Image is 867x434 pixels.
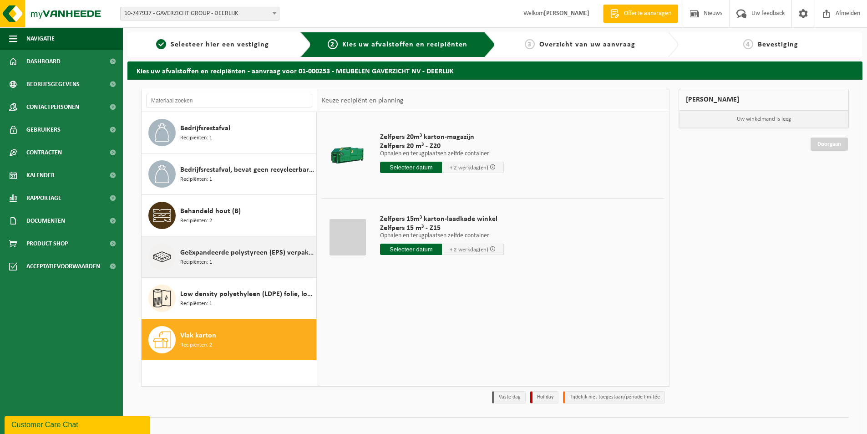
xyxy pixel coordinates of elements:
button: Low density polyethyleen (LDPE) folie, los, naturel Recipiënten: 1 [142,278,317,319]
div: [PERSON_NAME] [679,89,849,111]
button: Bedrijfsrestafval Recipiënten: 1 [142,112,317,153]
button: Vlak karton Recipiënten: 2 [142,319,317,360]
span: Zelfpers 15m³ karton-laadkade winkel [380,214,504,224]
input: Selecteer datum [380,162,442,173]
span: Bedrijfsgegevens [26,73,80,96]
span: Zelfpers 20 m³ - Z20 [380,142,504,151]
span: Navigatie [26,27,55,50]
span: Rapportage [26,187,61,209]
span: Selecteer hier een vestiging [171,41,269,48]
input: Materiaal zoeken [146,94,312,107]
span: Contracten [26,141,62,164]
a: Offerte aanvragen [603,5,678,23]
span: 4 [743,39,753,49]
iframe: chat widget [5,414,152,434]
li: Vaste dag [492,391,526,403]
span: Geëxpandeerde polystyreen (EPS) verpakking (< 1 m² per stuk), recycleerbaar [180,247,314,258]
span: Bedrijfsrestafval [180,123,230,134]
a: 1Selecteer hier een vestiging [132,39,293,50]
h2: Kies uw afvalstoffen en recipiënten - aanvraag voor 01-000253 - MEUBELEN GAVERZICHT NV - DEERLIJK [127,61,862,79]
span: Behandeld hout (B) [180,206,241,217]
span: Contactpersonen [26,96,79,118]
span: 10-747937 - GAVERZICHT GROUP - DEERLIJK [120,7,279,20]
span: Gebruikers [26,118,61,141]
span: + 2 werkdag(en) [450,165,488,171]
span: Recipiënten: 1 [180,300,212,308]
span: Documenten [26,209,65,232]
span: 1 [156,39,166,49]
span: Dashboard [26,50,61,73]
span: + 2 werkdag(en) [450,247,488,253]
span: Bevestiging [758,41,798,48]
span: Recipiënten: 1 [180,175,212,184]
span: Vlak karton [180,330,216,341]
input: Selecteer datum [380,244,442,255]
p: Ophalen en terugplaatsen zelfde container [380,233,504,239]
p: Ophalen en terugplaatsen zelfde container [380,151,504,157]
span: Recipiënten: 1 [180,258,212,267]
button: Behandeld hout (B) Recipiënten: 2 [142,195,317,236]
span: Zelfpers 15 m³ - Z15 [380,224,504,233]
li: Holiday [530,391,558,403]
span: Recipiënten: 2 [180,341,212,350]
span: Low density polyethyleen (LDPE) folie, los, naturel [180,289,314,300]
span: Bedrijfsrestafval, bevat geen recycleerbare fracties, verbrandbaar na verkleining [180,164,314,175]
div: Keuze recipiënt en planning [317,89,408,112]
span: Kalender [26,164,55,187]
span: Kies uw afvalstoffen en recipiënten [342,41,467,48]
button: Bedrijfsrestafval, bevat geen recycleerbare fracties, verbrandbaar na verkleining Recipiënten: 1 [142,153,317,195]
a: Doorgaan [811,138,848,151]
span: Recipiënten: 1 [180,134,212,143]
span: 2 [328,39,338,49]
li: Tijdelijk niet toegestaan/période limitée [563,391,665,403]
span: Acceptatievoorwaarden [26,255,100,278]
span: Zelfpers 20m³ karton-magazijn [380,133,504,142]
span: 10-747937 - GAVERZICHT GROUP - DEERLIJK [121,7,279,20]
span: Product Shop [26,232,68,255]
p: Uw winkelmand is leeg [679,111,848,128]
button: Geëxpandeerde polystyreen (EPS) verpakking (< 1 m² per stuk), recycleerbaar Recipiënten: 1 [142,236,317,278]
strong: [PERSON_NAME] [544,10,589,17]
span: Offerte aanvragen [622,9,674,18]
span: Recipiënten: 2 [180,217,212,225]
span: Overzicht van uw aanvraag [539,41,635,48]
span: 3 [525,39,535,49]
